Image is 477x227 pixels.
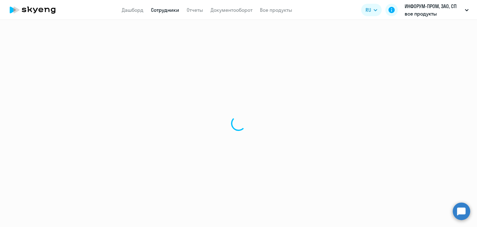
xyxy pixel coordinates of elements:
[405,2,462,17] p: ИНФОРУМ-ПРОМ, ЗАО, СП все продукты
[402,2,472,17] button: ИНФОРУМ-ПРОМ, ЗАО, СП все продукты
[151,7,179,13] a: Сотрудники
[211,7,252,13] a: Документооборот
[260,7,292,13] a: Все продукты
[361,4,382,16] button: RU
[187,7,203,13] a: Отчеты
[366,6,371,14] span: RU
[122,7,143,13] a: Дашборд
